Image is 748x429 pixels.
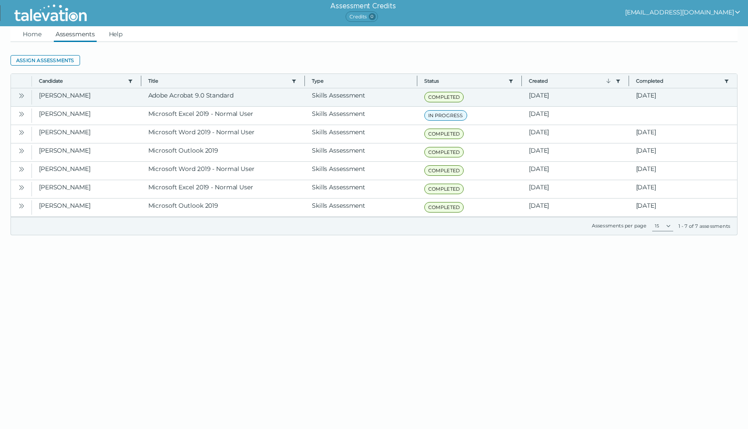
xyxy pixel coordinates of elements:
[18,147,25,154] cds-icon: Open
[625,7,741,17] button: show user actions
[529,77,612,84] button: Created
[305,180,417,198] clr-dg-cell: Skills Assessment
[312,77,410,84] span: Type
[18,111,25,118] cds-icon: Open
[32,107,141,125] clr-dg-cell: [PERSON_NAME]
[424,92,464,102] span: COMPLETED
[10,2,91,24] img: Talevation_Logo_Transparent_white.png
[522,88,629,106] clr-dg-cell: [DATE]
[522,162,629,180] clr-dg-cell: [DATE]
[16,108,27,119] button: Open
[141,162,305,180] clr-dg-cell: Microsoft Word 2019 - Normal User
[629,162,738,180] clr-dg-cell: [DATE]
[522,180,629,198] clr-dg-cell: [DATE]
[302,71,308,90] button: Column resize handle
[305,125,417,143] clr-dg-cell: Skills Assessment
[32,162,141,180] clr-dg-cell: [PERSON_NAME]
[346,11,377,22] span: Credits
[424,165,464,176] span: COMPLETED
[424,77,505,84] button: Status
[138,71,144,90] button: Column resize handle
[54,26,97,42] a: Assessments
[18,129,25,136] cds-icon: Open
[626,71,632,90] button: Column resize handle
[424,202,464,213] span: COMPLETED
[522,199,629,216] clr-dg-cell: [DATE]
[592,223,647,229] label: Assessments per page
[629,88,738,106] clr-dg-cell: [DATE]
[32,125,141,143] clr-dg-cell: [PERSON_NAME]
[141,107,305,125] clr-dg-cell: Microsoft Excel 2019 - Normal User
[629,143,738,161] clr-dg-cell: [DATE]
[330,1,395,11] h6: Assessment Credits
[32,88,141,106] clr-dg-cell: [PERSON_NAME]
[141,180,305,198] clr-dg-cell: Microsoft Excel 2019 - Normal User
[305,143,417,161] clr-dg-cell: Skills Assessment
[32,143,141,161] clr-dg-cell: [PERSON_NAME]
[10,55,80,66] button: Assign assessments
[519,71,524,90] button: Column resize handle
[424,184,464,194] span: COMPLETED
[636,77,721,84] button: Completed
[18,202,25,209] cds-icon: Open
[414,71,420,90] button: Column resize handle
[305,88,417,106] clr-dg-cell: Skills Assessment
[629,199,738,216] clr-dg-cell: [DATE]
[39,77,124,84] button: Candidate
[16,145,27,156] button: Open
[107,26,125,42] a: Help
[16,200,27,211] button: Open
[18,92,25,99] cds-icon: Open
[369,13,376,20] span: 0
[522,107,629,125] clr-dg-cell: [DATE]
[424,110,467,121] span: IN PROGRESS
[141,143,305,161] clr-dg-cell: Microsoft Outlook 2019
[305,199,417,216] clr-dg-cell: Skills Assessment
[16,164,27,174] button: Open
[16,127,27,137] button: Open
[424,129,464,139] span: COMPLETED
[16,182,27,192] button: Open
[629,180,738,198] clr-dg-cell: [DATE]
[141,199,305,216] clr-dg-cell: Microsoft Outlook 2019
[16,90,27,101] button: Open
[32,180,141,198] clr-dg-cell: [PERSON_NAME]
[522,125,629,143] clr-dg-cell: [DATE]
[305,107,417,125] clr-dg-cell: Skills Assessment
[18,184,25,191] cds-icon: Open
[678,223,730,230] div: 1 - 7 of 7 assessments
[18,166,25,173] cds-icon: Open
[148,77,288,84] button: Title
[629,125,738,143] clr-dg-cell: [DATE]
[141,88,305,106] clr-dg-cell: Adobe Acrobat 9.0 Standard
[305,162,417,180] clr-dg-cell: Skills Assessment
[522,143,629,161] clr-dg-cell: [DATE]
[32,199,141,216] clr-dg-cell: [PERSON_NAME]
[21,26,43,42] a: Home
[424,147,464,157] span: COMPLETED
[141,125,305,143] clr-dg-cell: Microsoft Word 2019 - Normal User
